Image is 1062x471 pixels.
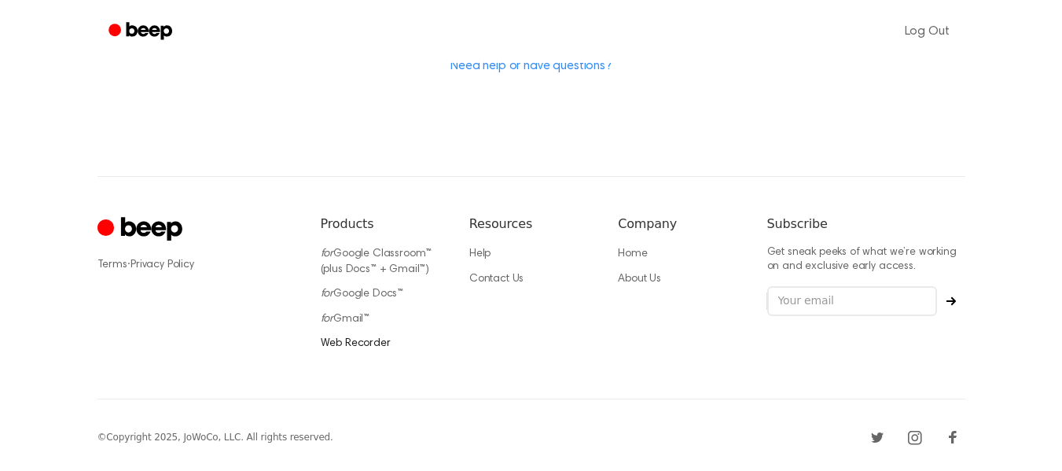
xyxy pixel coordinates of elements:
i: for [321,289,334,300]
h6: Subscribe [767,215,965,234]
a: Beep [97,17,186,47]
a: Cruip [97,215,186,245]
a: Instagram [902,425,928,450]
a: Need help or have questions? [450,60,612,72]
a: Facebook [940,425,965,450]
a: About Us [618,274,661,285]
a: Help [469,248,491,259]
i: for [321,248,334,259]
a: Web Recorder [321,338,391,349]
a: Twitter [865,425,890,450]
h6: Resources [469,215,593,234]
a: forGoogle Docs™ [321,289,404,300]
h6: Products [321,215,444,234]
a: forGoogle Classroom™ (plus Docs™ + Gmail™) [321,248,432,275]
button: Subscribe [937,296,965,306]
div: © Copyright 2025, JoWoCo, LLC. All rights reserved. [97,430,333,444]
a: Contact Us [469,274,524,285]
a: Home [618,248,647,259]
a: forGmail™ [321,314,370,325]
i: for [321,314,334,325]
a: Privacy Policy [130,259,194,270]
input: Your email [767,286,937,316]
a: Log Out [889,13,965,50]
a: Terms [97,259,127,270]
div: · [97,257,296,273]
p: Get sneak peeks of what we’re working on and exclusive early access. [767,246,965,274]
h6: Company [618,215,741,234]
